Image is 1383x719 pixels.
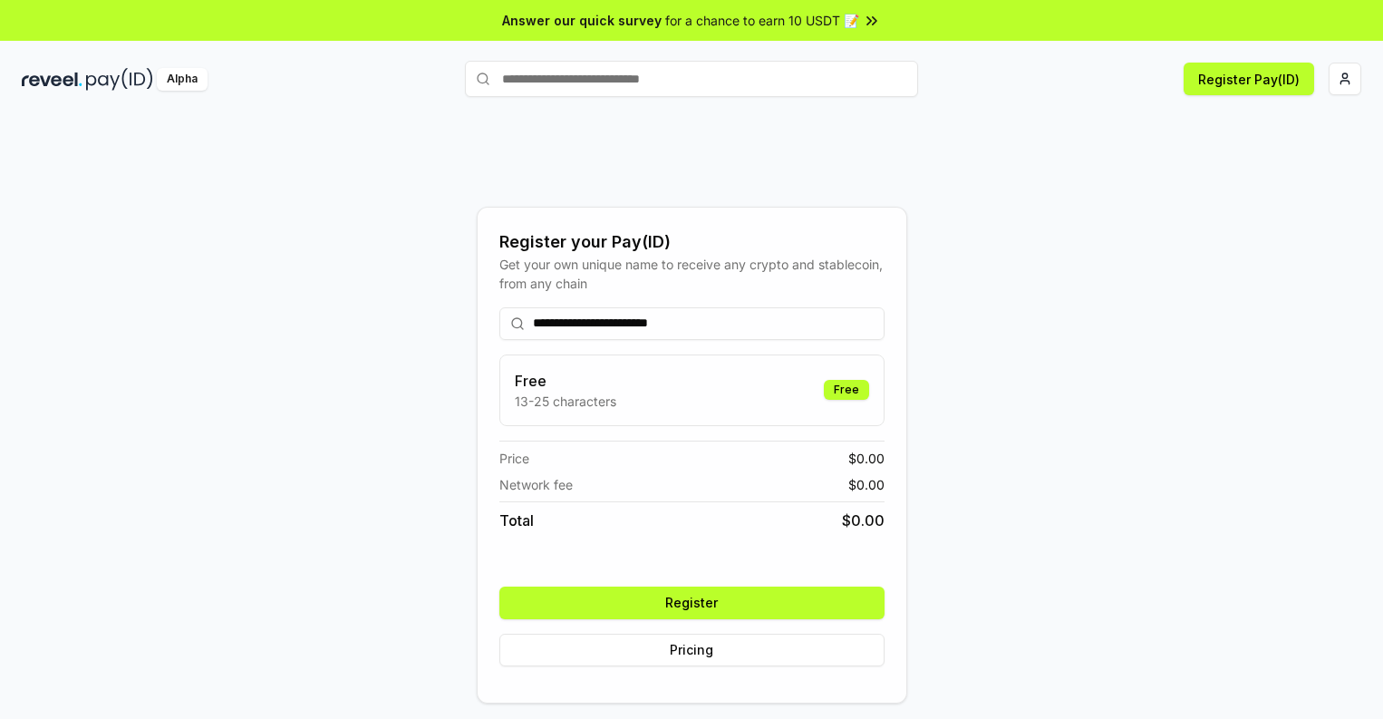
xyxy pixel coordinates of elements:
[502,11,662,30] span: Answer our quick survey
[499,587,885,619] button: Register
[848,449,885,468] span: $ 0.00
[499,634,885,666] button: Pricing
[842,510,885,531] span: $ 0.00
[499,255,885,293] div: Get your own unique name to receive any crypto and stablecoin, from any chain
[515,392,616,411] p: 13-25 characters
[824,380,869,400] div: Free
[848,475,885,494] span: $ 0.00
[86,68,153,91] img: pay_id
[665,11,859,30] span: for a chance to earn 10 USDT 📝
[515,370,616,392] h3: Free
[499,510,534,531] span: Total
[1184,63,1314,95] button: Register Pay(ID)
[499,229,885,255] div: Register your Pay(ID)
[499,449,529,468] span: Price
[22,68,82,91] img: reveel_dark
[499,475,573,494] span: Network fee
[157,68,208,91] div: Alpha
